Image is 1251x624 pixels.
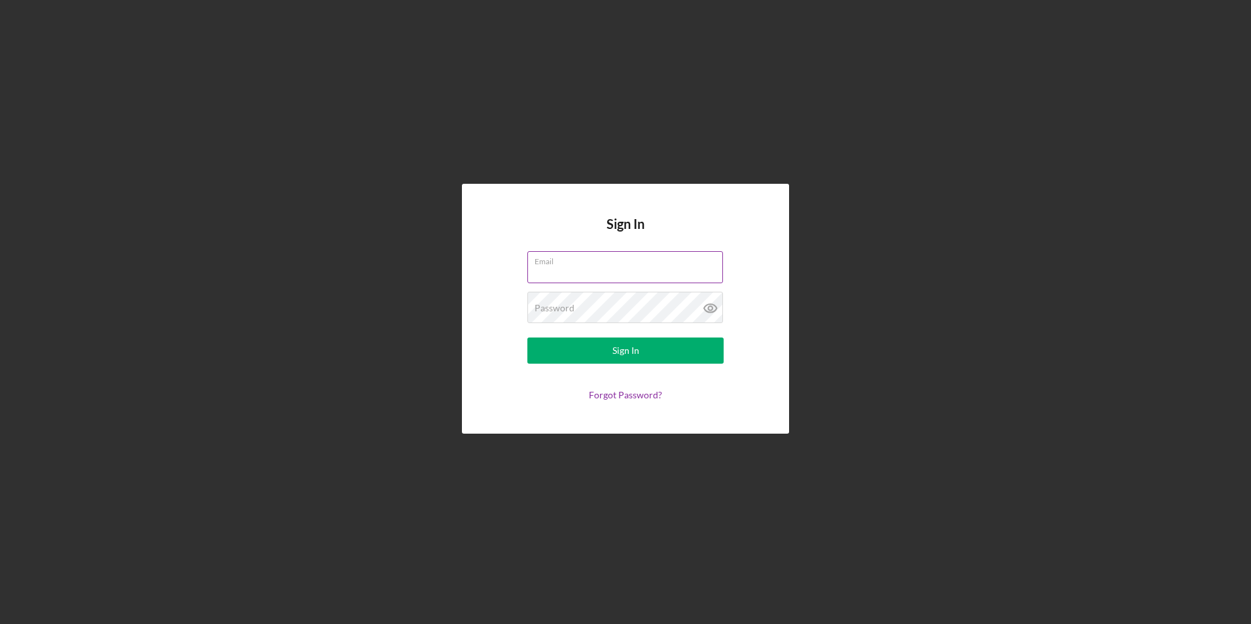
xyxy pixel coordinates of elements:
[535,303,574,313] label: Password
[527,338,724,364] button: Sign In
[535,252,723,266] label: Email
[607,217,644,251] h4: Sign In
[612,338,639,364] div: Sign In
[589,389,662,400] a: Forgot Password?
